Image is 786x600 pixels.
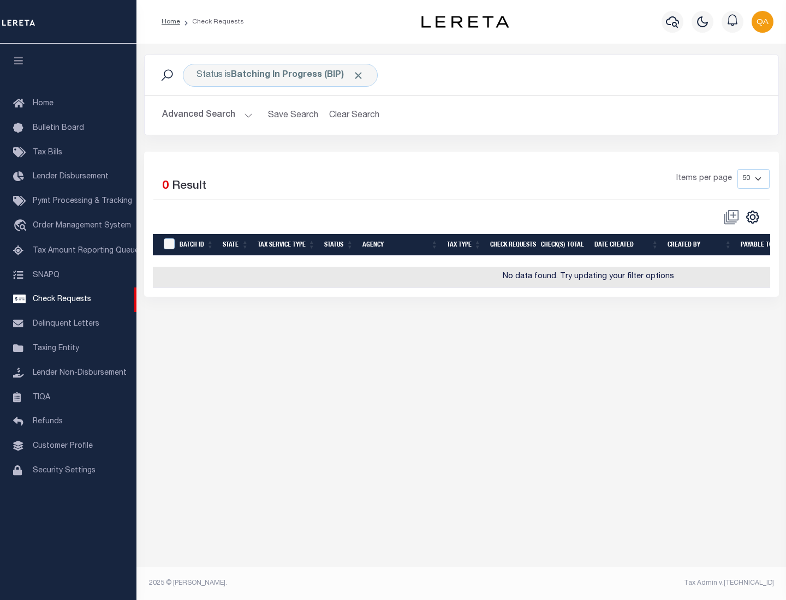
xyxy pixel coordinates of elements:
th: Status: activate to sort column ascending [320,234,358,256]
th: Tax Service Type: activate to sort column ascending [253,234,320,256]
span: Order Management System [33,222,131,230]
span: Security Settings [33,467,96,475]
span: Taxing Entity [33,345,79,352]
button: Advanced Search [162,105,253,126]
b: Batching In Progress (BIP) [231,71,364,80]
span: Check Requests [33,296,91,303]
span: TIQA [33,393,50,401]
span: SNAPQ [33,271,59,279]
span: Refunds [33,418,63,425]
a: Home [162,19,180,25]
button: Save Search [261,105,325,126]
span: Bulletin Board [33,124,84,132]
th: Tax Type: activate to sort column ascending [443,234,486,256]
button: Clear Search [325,105,384,126]
li: Check Requests [180,17,244,27]
span: Lender Disbursement [33,173,109,181]
th: Agency: activate to sort column ascending [358,234,443,256]
th: Date Created: activate to sort column ascending [590,234,663,256]
label: Result [172,178,206,195]
span: Lender Non-Disbursement [33,369,127,377]
img: svg+xml;base64,PHN2ZyB4bWxucz0iaHR0cDovL3d3dy53My5vcmcvMjAwMC9zdmciIHBvaW50ZXItZXZlbnRzPSJub25lIi... [752,11,773,33]
i: travel_explore [13,219,31,233]
span: Customer Profile [33,442,93,450]
div: Status is [183,64,378,87]
th: State: activate to sort column ascending [218,234,253,256]
th: Check Requests [486,234,537,256]
th: Batch Id: activate to sort column ascending [175,234,218,256]
img: logo-dark.svg [421,16,509,28]
span: Pymt Processing & Tracking [33,197,132,205]
span: Items per page [676,173,732,185]
div: Tax Admin v.[TECHNICAL_ID] [469,578,774,588]
th: Created By: activate to sort column ascending [663,234,736,256]
span: Tax Bills [33,149,62,157]
span: Tax Amount Reporting Queue [33,247,139,255]
div: 2025 © [PERSON_NAME]. [141,578,462,588]
span: Delinquent Letters [33,320,99,328]
span: Home [33,100,53,107]
span: Click to Remove [353,70,364,81]
th: Check(s) Total [537,234,590,256]
span: 0 [162,181,169,192]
